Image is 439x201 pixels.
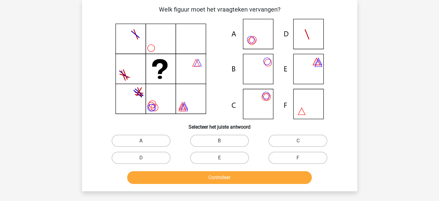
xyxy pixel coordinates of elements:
h6: Selecteer het juiste antwoord [92,119,347,130]
button: Controleer [127,171,312,184]
p: Welk figuur moet het vraagteken vervangen? [92,5,347,14]
label: C [268,135,327,147]
label: F [268,152,327,164]
label: B [190,135,249,147]
label: A [112,135,171,147]
label: E [190,152,249,164]
label: D [112,152,171,164]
